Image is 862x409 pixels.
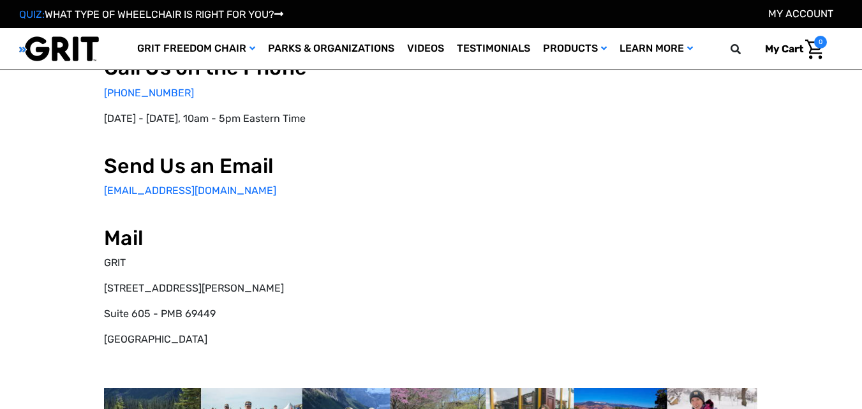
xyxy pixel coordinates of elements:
p: [GEOGRAPHIC_DATA] [104,332,421,347]
p: [STREET_ADDRESS][PERSON_NAME] [104,281,421,296]
iframe: Form 1 [441,56,758,378]
a: Cart with 0 items [755,36,827,63]
h2: Send Us an Email [104,154,421,178]
input: Search [736,36,755,63]
p: GRIT [104,255,421,271]
p: [DATE] - [DATE], 10am - 5pm Eastern Time [104,111,421,126]
span: My Cart [765,43,803,55]
a: Testimonials [450,28,537,70]
a: Videos [401,28,450,70]
a: Parks & Organizations [262,28,401,70]
a: Account [768,8,833,20]
img: Cart [805,40,824,59]
p: Suite 605 - PMB 69449 [104,306,421,322]
a: Products [537,28,613,70]
a: QUIZ:WHAT TYPE OF WHEELCHAIR IS RIGHT FOR YOU? [19,8,283,20]
img: GRIT All-Terrain Wheelchair and Mobility Equipment [19,36,99,62]
a: Learn More [613,28,699,70]
span: QUIZ: [19,8,45,20]
span: 0 [814,36,827,48]
a: [PHONE_NUMBER] [104,87,194,99]
a: GRIT Freedom Chair [131,28,262,70]
a: [EMAIL_ADDRESS][DOMAIN_NAME] [104,184,276,197]
h2: Mail [104,226,421,250]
